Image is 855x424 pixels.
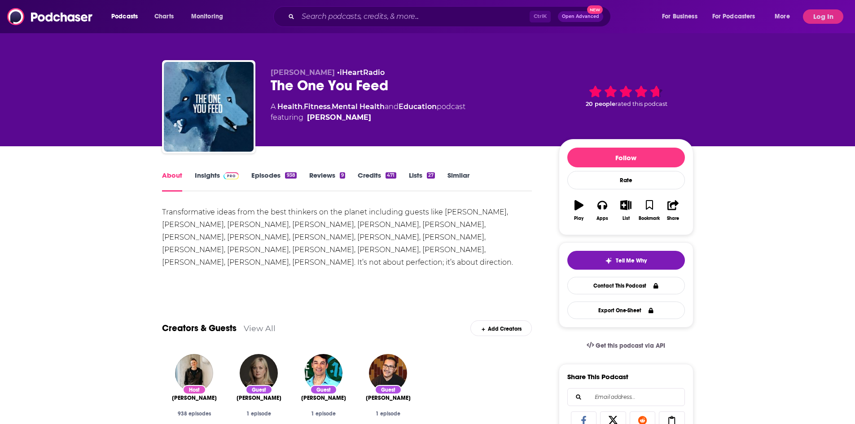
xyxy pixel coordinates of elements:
[301,394,346,402] span: [PERSON_NAME]
[562,14,599,19] span: Open Advanced
[596,342,665,350] span: Get this podcast via API
[307,112,371,123] a: Eric Zimmer
[7,8,93,25] img: Podchaser - Follow, Share and Rate Podcasts
[614,194,637,227] button: List
[191,10,223,23] span: Monitoring
[237,394,281,402] a: Claire Hoffman
[105,9,149,24] button: open menu
[175,354,213,392] img: Eric Zimmer
[530,11,551,22] span: Ctrl K
[385,102,399,111] span: and
[375,385,402,394] div: Guest
[567,302,685,319] button: Export One-Sheet
[574,216,583,221] div: Play
[285,172,296,179] div: 938
[149,9,179,24] a: Charts
[667,216,679,221] div: Share
[366,394,411,402] span: [PERSON_NAME]
[369,354,407,392] img: Fabian Debora
[310,385,337,394] div: Guest
[803,9,843,24] button: Log In
[162,206,532,269] div: Transformative ideas from the best thinkers on the planet including guests like [PERSON_NAME], [P...
[567,148,685,167] button: Follow
[712,10,755,23] span: For Podcasters
[169,411,219,417] div: 938 episodes
[567,171,685,189] div: Rate
[224,172,239,179] img: Podchaser Pro
[587,5,603,14] span: New
[623,216,630,221] div: List
[298,9,530,24] input: Search podcasts, credits, & more...
[567,277,685,294] a: Contact This Podcast
[567,194,591,227] button: Play
[638,194,661,227] button: Bookmark
[172,394,217,402] a: Eric Zimmer
[172,394,217,402] span: [PERSON_NAME]
[271,112,465,123] span: featuring
[639,216,660,221] div: Bookmark
[775,10,790,23] span: More
[234,411,284,417] div: 1 episode
[246,385,272,394] div: Guest
[271,68,335,77] span: [PERSON_NAME]
[298,411,349,417] div: 1 episode
[330,102,332,111] span: ,
[558,11,603,22] button: Open AdvancedNew
[616,257,647,264] span: Tell Me Why
[340,68,385,77] a: iHeartRadio
[240,354,278,392] img: Claire Hoffman
[271,101,465,123] div: A podcast
[304,102,330,111] a: Fitness
[162,323,237,334] a: Creators & Guests
[768,9,801,24] button: open menu
[579,335,673,357] a: Get this podcast via API
[427,172,435,179] div: 27
[358,171,396,192] a: Credits471
[251,171,296,192] a: Episodes938
[399,102,437,111] a: Education
[277,102,303,111] a: Health
[567,388,685,406] div: Search followers
[605,257,612,264] img: tell me why sparkle
[559,68,693,124] div: 20 peoplerated this podcast
[111,10,138,23] span: Podcasts
[340,172,345,179] div: 9
[304,354,342,392] img: Jamie Wheal
[567,251,685,270] button: tell me why sparkleTell Me Why
[470,320,532,336] div: Add Creators
[301,394,346,402] a: Jamie Wheal
[591,194,614,227] button: Apps
[586,101,615,107] span: 20 people
[567,372,628,381] h3: Share This Podcast
[244,323,276,333] a: View All
[332,102,385,111] a: Mental Health
[363,411,413,417] div: 1 episode
[447,171,469,192] a: Similar
[615,101,667,107] span: rated this podcast
[575,389,677,406] input: Email address...
[656,9,709,24] button: open menu
[164,62,254,152] img: The One You Feed
[366,394,411,402] a: Fabian Debora
[596,216,608,221] div: Apps
[154,10,174,23] span: Charts
[337,68,385,77] span: •
[661,194,684,227] button: Share
[185,9,235,24] button: open menu
[237,394,281,402] span: [PERSON_NAME]
[162,171,182,192] a: About
[386,172,396,179] div: 471
[706,9,768,24] button: open menu
[183,385,206,394] div: Host
[303,102,304,111] span: ,
[662,10,697,23] span: For Business
[409,171,435,192] a: Lists27
[195,171,239,192] a: InsightsPodchaser Pro
[282,6,619,27] div: Search podcasts, credits, & more...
